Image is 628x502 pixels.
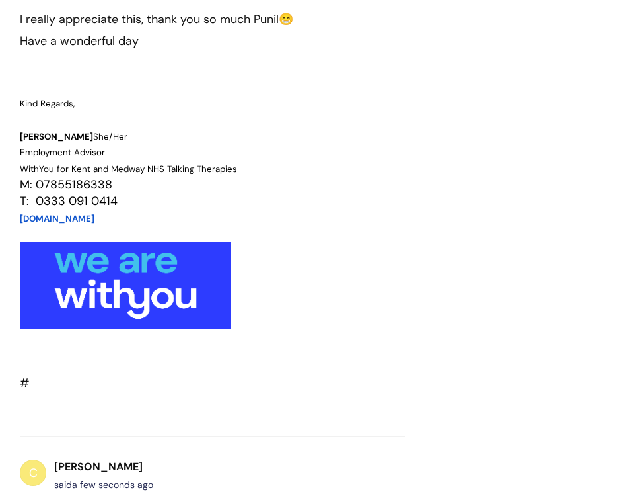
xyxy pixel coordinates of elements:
[20,193,118,209] font: T: 0333 091 0414
[20,213,94,224] a: [DOMAIN_NAME]
[20,9,358,394] div: #
[54,460,143,474] b: [PERSON_NAME]
[20,30,358,52] div: Have a wonderful day
[20,242,231,329] img: nWhiY73zmjhA6yN3FTw_1DYVWbokiNACxkr2o2HZ8JetF_jGIeRua5pb-L2rmRYDRUcxalE7A5rCsDbfhRhfT0FZc_GqAa53y...
[54,477,153,493] div: said
[20,147,105,158] span: Employment Advisor
[20,131,93,142] b: [PERSON_NAME]
[72,479,153,491] span: Thu, 21 Aug, 2025 at 11:42 AM
[20,163,237,175] span: WithYou for Kent and Medway NHS Talking Therapies
[20,177,112,192] font: M: 07855186338
[20,9,358,30] div: I really appreciate this, thank you so much Punil😁
[20,98,75,109] span: Kind Regards,
[20,131,127,142] span: She/Her
[20,460,46,486] div: C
